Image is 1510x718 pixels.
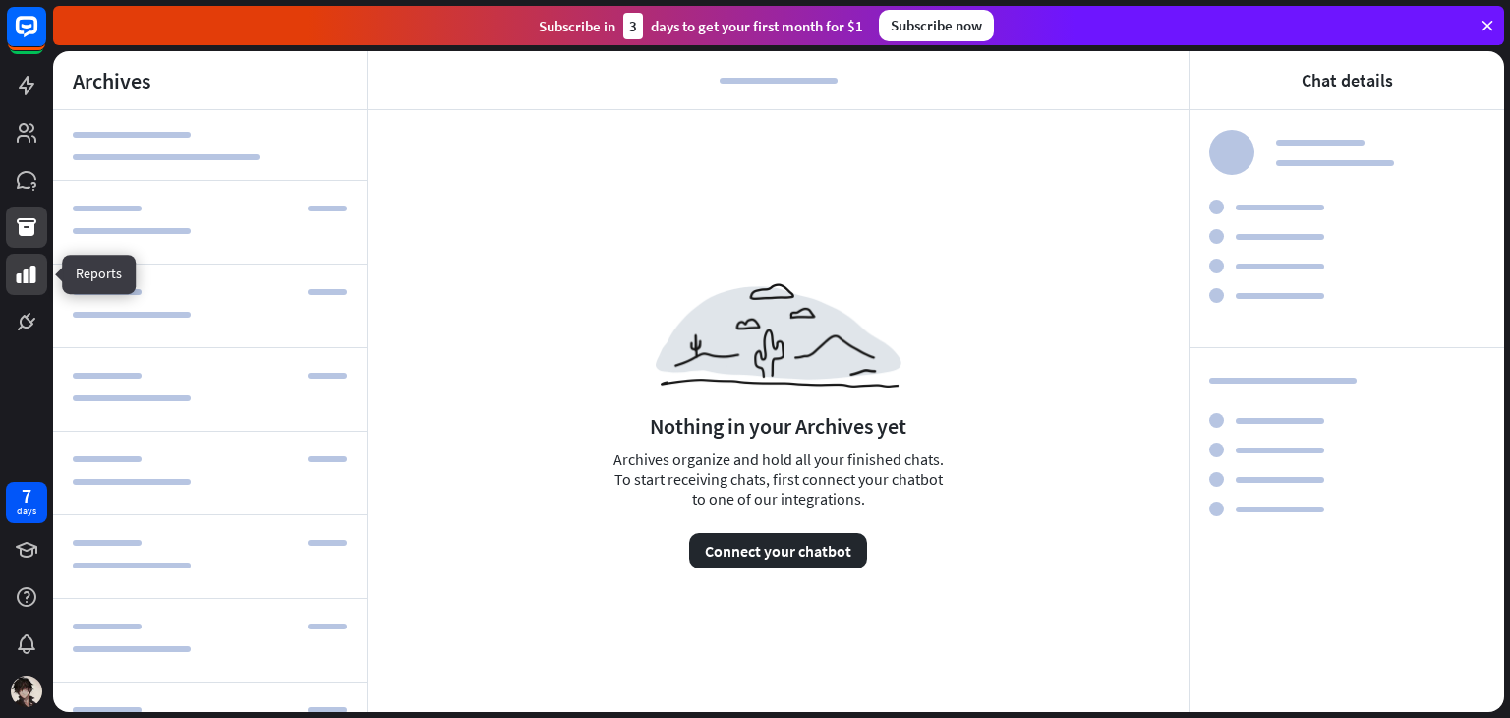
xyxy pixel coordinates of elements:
[689,533,867,568] button: Connect your chatbot
[6,482,47,523] a: 7 days
[17,505,36,518] div: days
[650,412,906,440] div: Nothing in your Archives yet
[73,67,150,94] div: Archives
[16,8,75,67] button: Open LiveChat chat widget
[656,283,901,388] img: ae424f8a3b67452448e4.png
[1302,69,1393,91] div: Chat details
[607,449,951,568] div: Archives organize and hold all your finished chats. To start receiving chats, first connect your ...
[879,10,994,41] div: Subscribe now
[22,487,31,505] div: 7
[623,13,643,39] div: 3
[539,13,863,39] div: Subscribe in days to get your first month for $1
